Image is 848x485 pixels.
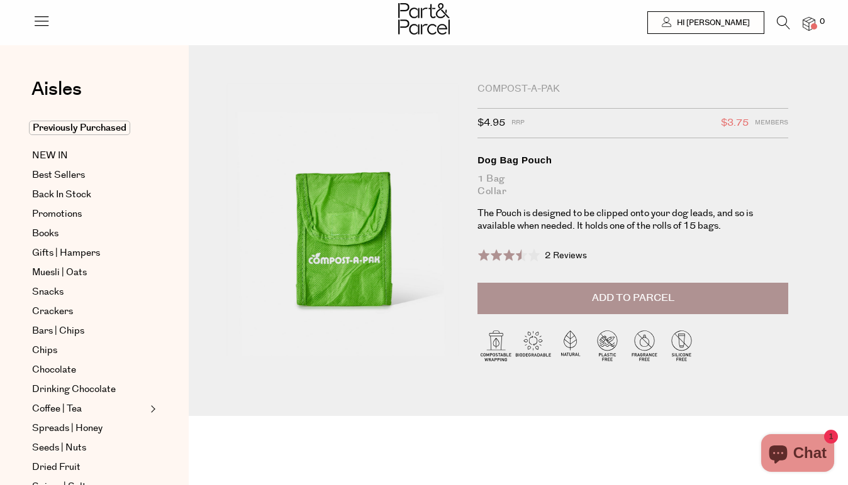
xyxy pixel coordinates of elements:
[477,115,505,131] span: $4.95
[32,187,91,202] span: Back In Stock
[32,246,100,261] span: Gifts | Hampers
[32,265,87,280] span: Muesli | Oats
[32,304,73,319] span: Crackers
[32,460,147,475] a: Dried Fruit
[32,421,103,436] span: Spreads | Honey
[515,327,552,364] img: P_P-ICONS-Live_Bec_V11_Biodegradable.svg
[29,121,130,135] span: Previously Purchased
[32,148,68,163] span: NEW IN
[32,324,147,339] a: Bars | Chips
[32,168,147,183] a: Best Sellers
[32,362,147,378] a: Chocolate
[32,168,85,183] span: Best Sellers
[511,115,525,131] span: RRP
[31,75,82,103] span: Aisles
[755,115,788,131] span: Members
[589,327,626,364] img: P_P-ICONS-Live_Bec_V11_Plastic_Free.svg
[32,265,147,280] a: Muesli | Oats
[398,3,450,35] img: Part&Parcel
[32,382,147,397] a: Drinking Chocolate
[674,18,750,28] span: Hi [PERSON_NAME]
[477,207,788,232] p: The Pouch is designed to be clipped onto your dog leads, and so is available when needed. It hold...
[32,440,86,455] span: Seeds | Nuts
[32,246,147,261] a: Gifts | Hampers
[32,285,64,300] span: Snacks
[32,343,147,358] a: Chips
[592,291,674,305] span: Add to Parcel
[32,421,147,436] a: Spreads | Honey
[757,434,838,475] inbox-online-store-chat: Shopify online store chat
[147,401,156,417] button: Expand/Collapse Coffee | Tea
[477,283,788,314] button: Add to Parcel
[32,460,81,475] span: Dried Fruit
[32,207,147,222] a: Promotions
[32,324,84,339] span: Bars | Chips
[663,327,700,364] img: P_P-ICONS-Live_Bec_V11_Silicone_Free.svg
[803,17,815,30] a: 0
[32,440,147,455] a: Seeds | Nuts
[552,327,589,364] img: P_P-ICONS-Live_Bec_V11_Natural.svg
[32,226,147,241] a: Books
[817,16,828,28] span: 0
[477,154,788,166] div: Dog Bag Pouch
[477,173,788,198] div: 1 Bag Collar
[32,304,147,319] a: Crackers
[32,285,147,300] a: Snacks
[477,83,788,95] div: Compost-A-Pak
[32,226,59,241] span: Books
[226,83,459,356] img: Dog Bag Pouch
[545,249,587,262] span: 2 Reviews
[32,362,76,378] span: Chocolate
[32,121,147,136] a: Previously Purchased
[626,327,663,364] img: P_P-ICONS-Live_Bec_V11_Fragrance_Free.svg
[32,343,57,358] span: Chips
[32,148,147,163] a: NEW IN
[32,401,82,417] span: Coffee | Tea
[477,327,515,364] img: P_P-ICONS-Live_Bec_V11_Compostable_Wrapping.svg
[32,187,147,202] a: Back In Stock
[721,115,749,131] span: $3.75
[32,401,147,417] a: Coffee | Tea
[32,382,116,397] span: Drinking Chocolate
[647,11,764,34] a: Hi [PERSON_NAME]
[32,207,82,222] span: Promotions
[31,80,82,111] a: Aisles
